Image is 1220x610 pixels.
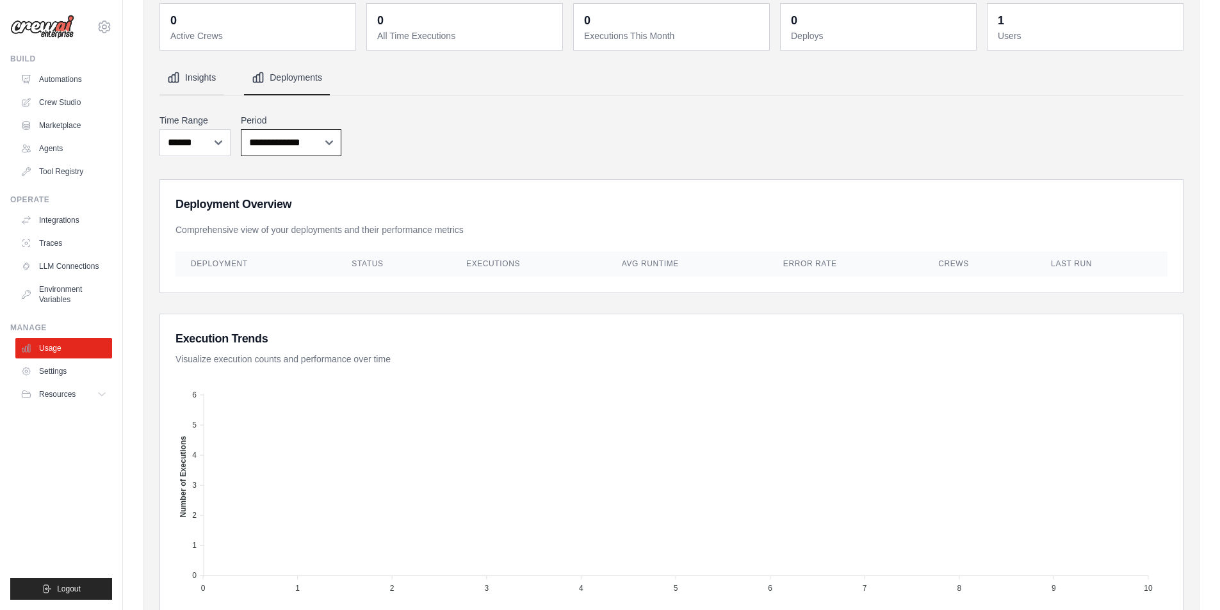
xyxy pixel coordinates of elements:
[1156,549,1220,610] div: Виджет чата
[10,195,112,205] div: Operate
[192,571,197,580] tspan: 0
[192,511,197,520] tspan: 2
[15,233,112,253] a: Traces
[159,61,1183,95] nav: Tabs
[998,29,1175,42] dt: Users
[15,384,112,405] button: Resources
[15,256,112,277] a: LLM Connections
[170,12,177,29] div: 0
[175,195,1167,213] h3: Deployment Overview
[159,114,231,127] label: Time Range
[175,353,1167,365] p: Visualize execution counts and performance over time
[192,451,197,460] tspan: 4
[15,161,112,182] a: Tool Registry
[179,436,188,518] text: Number of Executions
[295,584,300,593] tspan: 1
[584,29,761,42] dt: Executions This Month
[175,330,1167,348] h3: Execution Trends
[377,29,555,42] dt: All Time Executions
[1156,549,1220,610] iframe: Chat Widget
[192,481,197,490] tspan: 3
[579,584,583,593] tspan: 4
[15,115,112,136] a: Marketplace
[39,389,76,399] span: Resources
[15,138,112,159] a: Agents
[15,338,112,358] a: Usage
[201,584,206,593] tspan: 0
[606,251,768,277] th: Avg Runtime
[244,61,330,95] button: Deployments
[791,12,797,29] div: 0
[10,15,74,39] img: Logo
[791,29,968,42] dt: Deploys
[1052,584,1056,593] tspan: 9
[768,251,923,277] th: Error Rate
[192,390,197,399] tspan: 6
[863,584,867,593] tspan: 7
[768,584,772,593] tspan: 6
[175,251,336,277] th: Deployment
[10,578,112,600] button: Logout
[451,251,606,277] th: Executions
[192,421,197,429] tspan: 5
[57,584,81,594] span: Logout
[1036,251,1167,277] th: Last Run
[192,541,197,550] tspan: 1
[10,323,112,333] div: Manage
[15,69,112,90] a: Automations
[175,223,1167,236] p: Comprehensive view of your deployments and their performance metrics
[1144,584,1153,593] tspan: 10
[15,361,112,381] a: Settings
[15,210,112,230] a: Integrations
[998,12,1004,29] div: 1
[241,114,341,127] label: Period
[484,584,489,593] tspan: 3
[170,29,348,42] dt: Active Crews
[15,92,112,113] a: Crew Studio
[336,251,451,277] th: Status
[10,54,112,64] div: Build
[584,12,590,29] div: 0
[390,584,394,593] tspan: 2
[674,584,678,593] tspan: 5
[15,279,112,310] a: Environment Variables
[377,12,384,29] div: 0
[957,584,961,593] tspan: 8
[923,251,1036,277] th: Crews
[159,61,224,95] button: Insights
